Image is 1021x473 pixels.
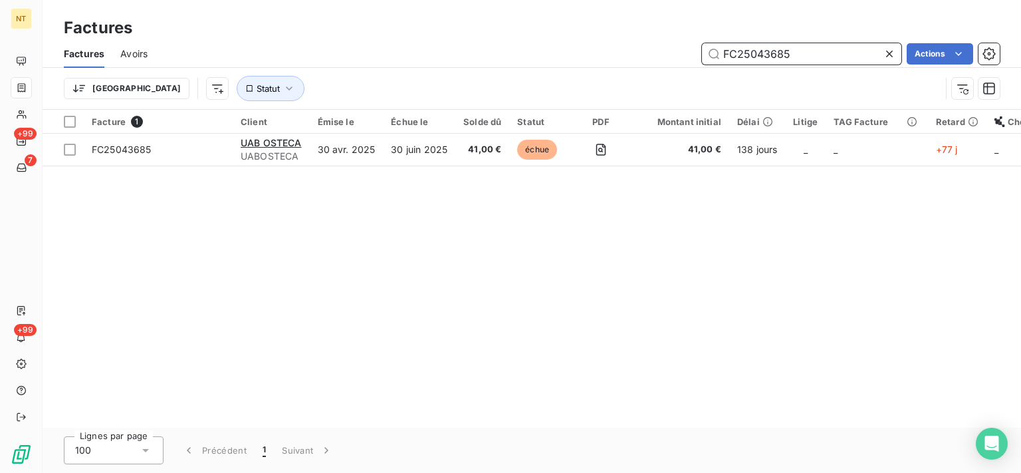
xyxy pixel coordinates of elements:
[241,116,302,127] div: Client
[174,436,255,464] button: Précédent
[463,116,501,127] div: Solde dû
[92,116,126,127] span: Facture
[804,144,808,155] span: _
[241,150,302,163] span: UABOSTECA
[793,116,818,127] div: Litige
[383,134,455,166] td: 30 juin 2025
[64,78,189,99] button: [GEOGRAPHIC_DATA]
[14,128,37,140] span: +99
[75,444,91,457] span: 100
[834,144,838,155] span: _
[834,116,920,127] div: TAG Facture
[936,144,958,155] span: +77 j
[936,116,978,127] div: Retard
[263,444,266,457] span: 1
[976,428,1008,460] div: Open Intercom Messenger
[257,83,280,94] span: Statut
[641,116,721,127] div: Montant initial
[274,436,341,464] button: Suivant
[576,116,625,127] div: PDF
[729,134,785,166] td: 138 jours
[92,144,152,155] span: FC25043685
[64,47,104,61] span: Factures
[517,140,557,160] span: échue
[318,116,376,127] div: Émise le
[11,8,32,29] div: NT
[517,116,560,127] div: Statut
[241,137,302,148] span: UAB OSTECA
[255,436,274,464] button: 1
[737,116,777,127] div: Délai
[702,43,901,65] input: Rechercher
[463,143,501,156] span: 41,00 €
[64,16,132,40] h3: Factures
[391,116,447,127] div: Échue le
[131,116,143,128] span: 1
[641,143,721,156] span: 41,00 €
[907,43,973,65] button: Actions
[120,47,148,61] span: Avoirs
[14,324,37,336] span: +99
[11,444,32,465] img: Logo LeanPay
[237,76,304,101] button: Statut
[25,154,37,166] span: 7
[994,144,998,155] span: _
[310,134,384,166] td: 30 avr. 2025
